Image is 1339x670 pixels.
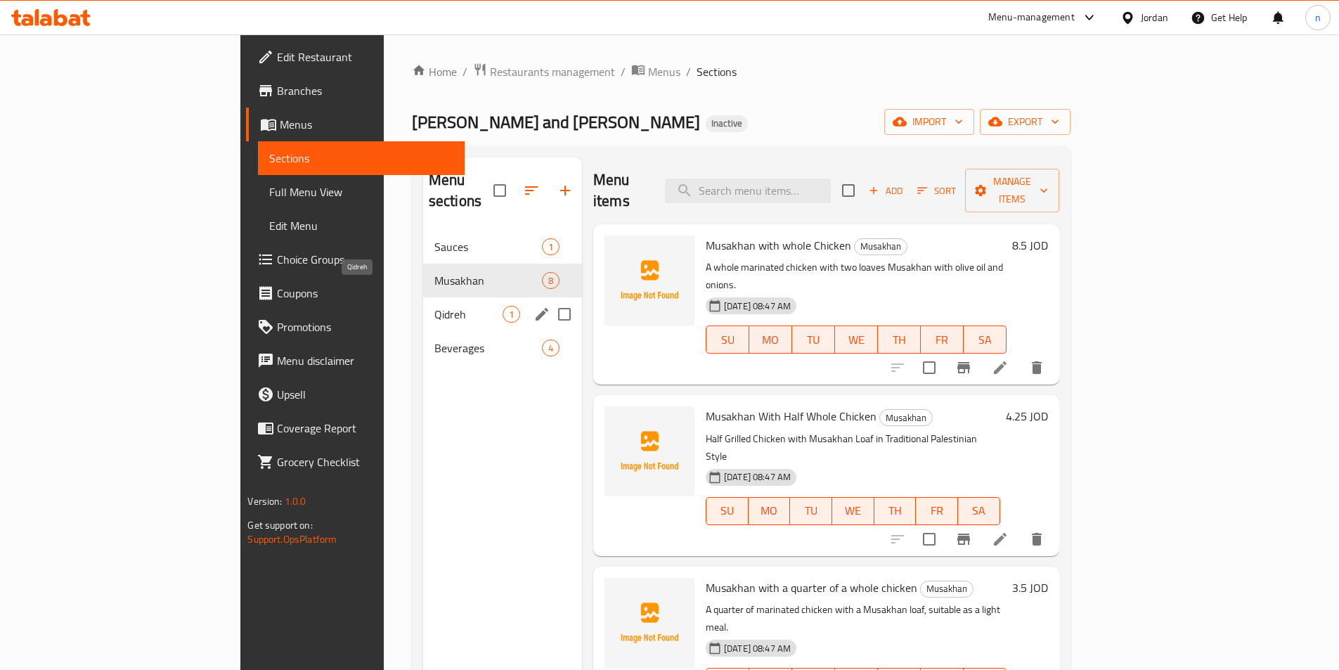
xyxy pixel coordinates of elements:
[706,497,749,525] button: SU
[832,497,874,525] button: WE
[697,63,737,80] span: Sections
[1020,522,1054,556] button: delete
[1020,351,1054,385] button: delete
[841,330,872,350] span: WE
[1141,10,1168,25] div: Jordan
[969,330,1001,350] span: SA
[917,183,956,199] span: Sort
[1012,236,1048,255] h6: 8.5 JOD
[988,9,1075,26] div: Menu-management
[880,501,911,521] span: TH
[246,276,464,310] a: Coupons
[921,581,973,597] span: Musakhan
[712,501,743,521] span: SU
[749,326,792,354] button: MO
[277,386,453,403] span: Upsell
[246,310,464,344] a: Promotions
[863,180,908,202] span: Add item
[706,115,748,132] div: Inactive
[423,230,582,264] div: Sauces1
[838,501,869,521] span: WE
[258,141,464,175] a: Sections
[884,109,974,135] button: import
[543,274,559,288] span: 8
[879,409,933,426] div: Musakhan
[964,326,1007,354] button: SA
[246,378,464,411] a: Upsell
[947,351,981,385] button: Branch-specific-item
[718,299,796,313] span: [DATE] 08:47 AM
[916,497,958,525] button: FR
[706,117,748,129] span: Inactive
[277,285,453,302] span: Coupons
[754,501,785,521] span: MO
[246,445,464,479] a: Grocery Checklist
[531,304,552,325] button: edit
[503,308,519,321] span: 1
[914,524,944,554] span: Select to update
[277,453,453,470] span: Grocery Checklist
[277,49,453,65] span: Edit Restaurant
[926,330,958,350] span: FR
[434,340,542,356] span: Beverages
[258,175,464,209] a: Full Menu View
[434,272,542,289] span: Musakhan
[285,492,306,510] span: 1.0.0
[796,501,827,521] span: TU
[665,179,831,203] input: search
[884,330,915,350] span: TH
[706,259,1007,294] p: A whole marinated chicken with two loaves Musakhan with olive oil and onions.
[269,217,453,234] span: Edit Menu
[423,264,582,297] div: Musakhan8
[277,251,453,268] span: Choice Groups
[921,326,964,354] button: FR
[1315,10,1321,25] span: n
[269,183,453,200] span: Full Menu View
[548,174,582,207] button: Add section
[277,420,453,437] span: Coverage Report
[277,82,453,99] span: Branches
[462,63,467,80] li: /
[423,297,582,331] div: Qidreh1edit
[1012,578,1048,598] h6: 3.5 JOD
[246,108,464,141] a: Menus
[604,406,694,496] img: Musakhan With Half Whole Chicken
[895,113,963,131] span: import
[980,109,1070,135] button: export
[542,340,559,356] div: items
[706,430,1000,465] p: Half Grilled Chicken with Musakhan Loaf in Traditional Palestinian Style
[277,352,453,369] span: Menu disclaimer
[908,180,965,202] span: Sort items
[423,224,582,371] nav: Menu sections
[412,106,700,138] span: [PERSON_NAME] and [PERSON_NAME]
[247,516,312,534] span: Get support on:
[515,174,548,207] span: Sort sections
[992,531,1009,548] a: Edit menu item
[854,238,907,255] div: Musakhan
[423,331,582,365] div: Beverages4
[648,63,680,80] span: Menus
[280,116,453,133] span: Menus
[631,63,680,81] a: Menus
[246,40,464,74] a: Edit Restaurant
[718,470,796,484] span: [DATE] 08:47 AM
[878,326,921,354] button: TH
[991,113,1059,131] span: export
[958,497,1000,525] button: SA
[976,173,1048,208] span: Manage items
[921,501,952,521] span: FR
[706,326,749,354] button: SU
[706,577,917,598] span: Musakhan with a quarter of a whole chicken
[473,63,615,81] a: Restaurants management
[835,326,878,354] button: WE
[965,169,1059,212] button: Manage items
[490,63,615,80] span: Restaurants management
[755,330,787,350] span: MO
[247,530,337,548] a: Support.OpsPlatform
[246,243,464,276] a: Choice Groups
[543,240,559,254] span: 1
[258,209,464,243] a: Edit Menu
[964,501,995,521] span: SA
[792,326,835,354] button: TU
